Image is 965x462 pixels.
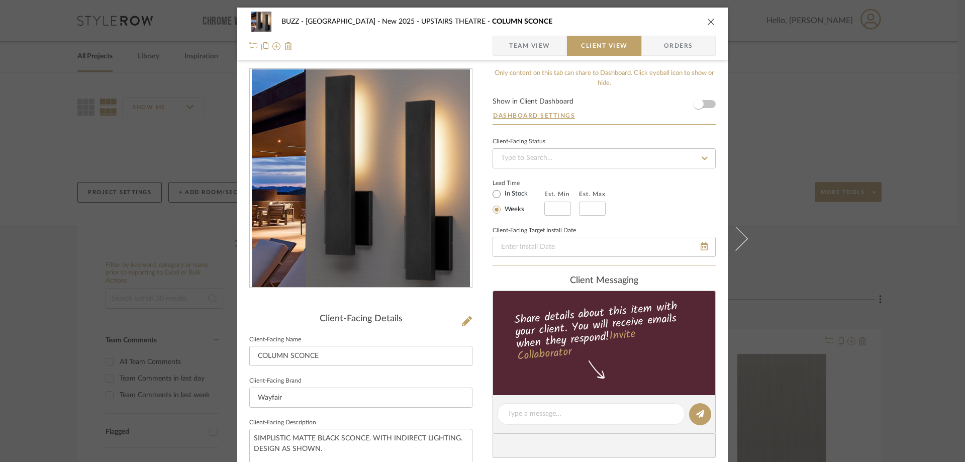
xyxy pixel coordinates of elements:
[252,69,470,288] img: 5bacc5d7-0d6a-4f34-a378-133c923d43e3_436x436.jpg
[503,190,528,199] label: In Stock
[249,314,472,325] div: Client-Facing Details
[707,17,716,26] button: close
[493,275,716,287] div: client Messaging
[493,68,716,88] div: Only content on this tab can share to Dashboard. Click eyeball icon to show or hide.
[281,18,421,25] span: BUZZ - [GEOGRAPHIC_DATA] - New 2025
[284,42,293,50] img: Remove from project
[249,379,302,384] label: Client-Facing Brand
[493,178,544,188] label: Lead Time
[249,337,301,342] label: Client-Facing Name
[653,36,704,56] span: Orders
[249,388,472,408] input: Enter Client-Facing Brand
[493,237,716,257] input: Enter Install Date
[249,12,273,32] img: 5bacc5d7-0d6a-4f34-a378-133c923d43e3_48x40.jpg
[581,36,627,56] span: Client View
[493,111,575,120] button: Dashboard Settings
[249,420,316,425] label: Client-Facing Description
[579,191,606,198] label: Est. Max
[421,18,492,25] span: UPSTAIRS THEATRE
[493,148,716,168] input: Type to Search…
[493,228,576,233] label: Client-Facing Target Install Date
[492,298,717,365] div: Share details about this item with your client. You will receive emails when they respond!
[492,18,552,25] span: COLUMN SCONCE
[250,69,472,288] div: 0
[249,346,472,366] input: Enter Client-Facing Item Name
[493,188,544,216] mat-radio-group: Select item type
[544,191,570,198] label: Est. Min
[503,205,524,214] label: Weeks
[493,139,545,144] div: Client-Facing Status
[509,36,550,56] span: Team View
